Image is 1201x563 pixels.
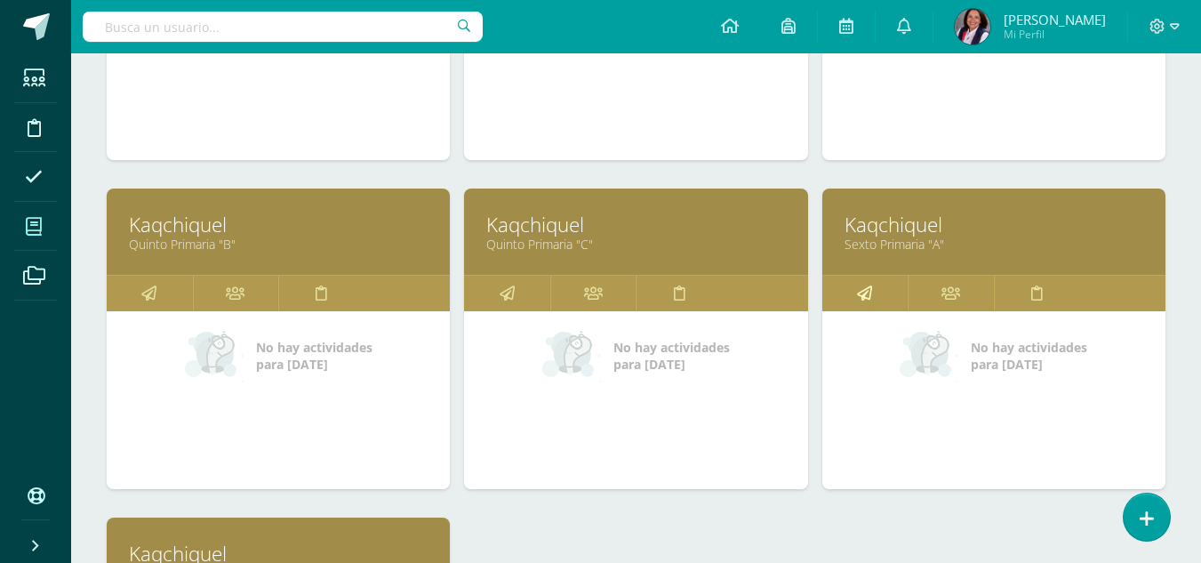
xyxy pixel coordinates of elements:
[542,329,601,382] img: no_activities_small.png
[955,9,990,44] img: f462a79cdc2247d5a0d3055b91035c57.png
[845,211,1143,238] a: Kaqchiquel
[1004,11,1106,28] span: [PERSON_NAME]
[971,339,1087,373] span: No hay actividades para [DATE]
[129,211,428,238] a: Kaqchiquel
[1004,27,1106,42] span: Mi Perfil
[613,339,730,373] span: No hay actividades para [DATE]
[83,12,483,42] input: Busca un usuario...
[185,329,244,382] img: no_activities_small.png
[900,329,958,382] img: no_activities_small.png
[256,339,372,373] span: No hay actividades para [DATE]
[845,236,1143,253] a: Sexto Primaria "A"
[486,236,785,253] a: Quinto Primaria "C"
[486,211,785,238] a: Kaqchiquel
[129,236,428,253] a: Quinto Primaria "B"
